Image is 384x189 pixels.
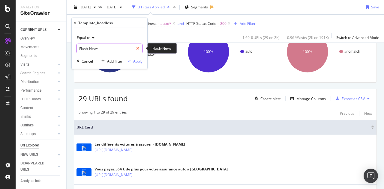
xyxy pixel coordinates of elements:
div: HTTP Codes [20,96,41,102]
div: SiteCrawler [20,10,61,17]
span: URL Card [76,125,370,130]
div: Outlinks [20,122,34,128]
a: CURRENT URLS [20,27,56,33]
div: CURRENT URLS [20,27,46,33]
div: Export as CSV [342,96,365,101]
span: 200 [220,19,226,28]
a: [URL][DOMAIN_NAME] [94,147,133,153]
button: Next [364,110,372,117]
span: business [142,21,157,26]
div: Open Intercom Messenger [364,169,378,183]
div: Search Engines [20,70,45,76]
button: Previous [340,110,354,117]
button: Save [364,2,379,12]
div: NEW URLS [20,152,38,158]
a: Visits [20,61,56,68]
div: Analysis Info [20,178,41,184]
span: Segments [191,4,208,10]
button: Cancel [74,58,93,64]
text: auto/* [147,52,156,57]
div: Distribution [20,79,39,85]
a: Distribution [20,79,56,85]
div: Add Filter [240,21,256,26]
div: Template_headless [78,20,113,25]
a: DISAPPEARED URLS [20,160,56,173]
svg: A chart. [276,26,370,78]
div: Content [20,105,33,111]
button: Manage Columns [288,95,326,102]
a: Sitemaps [20,131,56,137]
div: Apply [133,58,142,63]
div: Overview [20,35,35,42]
div: Inlinks [20,114,31,120]
a: Search Engines [20,70,56,76]
a: Content [20,105,62,111]
a: HTTP Codes [20,96,56,102]
button: [DATE] [103,2,124,12]
button: and [178,21,184,26]
div: 0.96 % Visits ( 2K on 191K ) [287,35,329,40]
div: DISAPPEARED URLS [20,160,51,173]
span: 2024 Jun. 3rd [103,4,117,10]
span: = [217,21,219,26]
a: Segments [20,53,62,59]
a: Movements [20,44,62,50]
button: 3 Filters Applied [130,2,172,12]
a: Url Explorer [20,142,62,149]
div: Previous [340,111,354,116]
div: Manage Columns [296,96,326,101]
button: Add Filter [232,20,256,27]
a: Inlinks [20,114,56,120]
div: Analytics [20,5,61,10]
div: times [172,4,177,10]
div: A chart. [79,26,173,78]
button: Apply [125,58,142,64]
div: Save [371,4,379,10]
span: 29 URLs found [79,93,128,103]
svg: A chart. [177,26,271,78]
button: Add filter [99,58,122,64]
div: Add filter [107,58,122,63]
button: [DATE] [71,2,98,12]
span: auto/* [160,19,171,28]
text: #nomatch [344,49,360,54]
a: Performance [20,87,56,94]
div: Next [364,111,372,116]
a: NEW URLS [20,152,56,158]
button: Export as CSV [333,94,365,103]
a: Outlinks [20,122,56,128]
div: Create alert [260,96,280,101]
div: Visits [20,61,29,68]
div: Les différents voitures à assurer - [DOMAIN_NAME] [94,142,185,147]
text: 100% [303,50,312,54]
span: vs [98,4,103,9]
div: Showing 1 to 29 of 29 entries [79,110,127,117]
a: [URL][DOMAIN_NAME] [94,172,133,178]
button: Segments [182,2,210,12]
span: Equal to [77,35,90,40]
button: Switch to Advanced Mode [334,33,379,43]
img: main image [76,143,91,151]
span: = [157,21,160,26]
div: Sitemaps [20,131,36,137]
div: Vous payez 354 € de plus pour votre assurance auto à [GEOGRAPHIC_DATA] [94,167,228,172]
div: Url Explorer [20,142,39,149]
img: main image [76,168,91,176]
div: Segments [20,53,37,59]
text: 100% [204,50,213,54]
div: Cancel [82,58,93,63]
div: 3 Filters Applied [138,4,165,10]
div: 1.69 % URLs ( 29 on 2K ) [242,35,280,40]
text: auto [245,49,253,54]
div: Performance [20,87,41,94]
a: Analysis Info [20,178,62,184]
button: Create alert [252,94,280,103]
div: Switch to Advanced Mode [336,35,379,40]
div: Flash-News [147,43,177,54]
a: Overview [20,35,62,42]
span: 2025 Jun. 30th [79,4,91,10]
div: Movements [20,44,39,50]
